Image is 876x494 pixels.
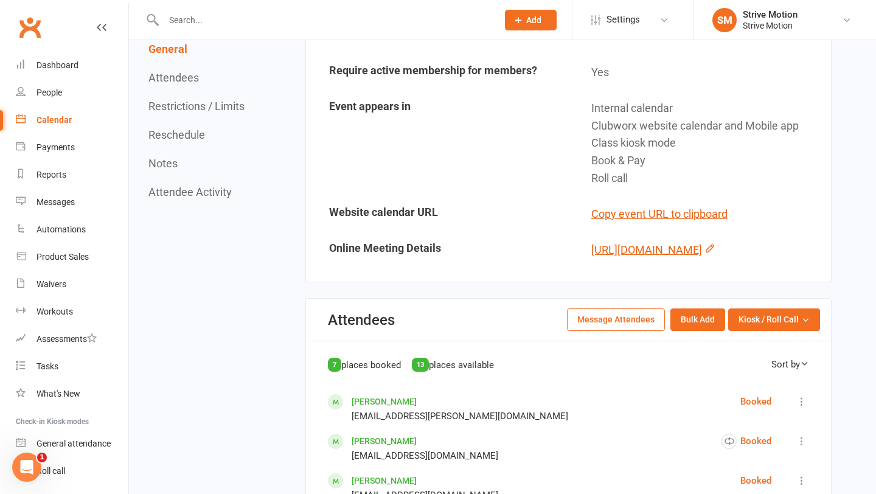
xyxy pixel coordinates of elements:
div: Book & Pay [591,152,822,170]
a: Calendar [16,106,128,134]
span: Add [526,15,541,25]
a: General attendance kiosk mode [16,430,128,457]
td: Website calendar URL [307,197,568,232]
div: Tasks [36,361,58,371]
div: Waivers [36,279,66,289]
a: Tasks [16,353,128,380]
div: Booked [721,434,771,449]
div: 7 [328,358,341,372]
div: Strive Motion [743,9,798,20]
button: Attendees [148,71,199,84]
a: [PERSON_NAME] [352,436,417,446]
span: places available [429,360,494,370]
div: Booked [740,394,771,409]
div: Product Sales [36,252,89,262]
td: Yes [569,55,830,90]
div: What's New [36,389,80,398]
div: Calendar [36,115,72,125]
button: Copy event URL to clipboard [591,206,728,223]
a: Automations [16,216,128,243]
a: [URL][DOMAIN_NAME] [591,243,702,256]
button: Restrictions / Limits [148,100,245,113]
div: General attendance [36,439,111,448]
button: Message Attendees [567,308,665,330]
span: Settings [607,6,640,33]
a: Roll call [16,457,128,485]
div: Sort by [771,357,809,372]
button: Attendee Activity [148,186,232,198]
a: Payments [16,134,128,161]
a: Assessments [16,325,128,353]
a: [PERSON_NAME] [352,476,417,485]
div: Messages [36,197,75,207]
button: Add [505,10,557,30]
a: What's New [16,380,128,408]
div: Assessments [36,334,97,344]
a: Dashboard [16,52,128,79]
div: [EMAIL_ADDRESS][PERSON_NAME][DOMAIN_NAME] [352,409,568,423]
button: Reschedule [148,128,205,141]
a: Product Sales [16,243,128,271]
div: Strive Motion [743,20,798,31]
div: Workouts [36,307,73,316]
div: Internal calendar [591,100,822,117]
div: Roll call [36,466,65,476]
a: Waivers [16,271,128,298]
div: Booked [740,473,771,488]
button: Notes [148,157,178,170]
a: People [16,79,128,106]
div: Automations [36,224,86,234]
span: Kiosk / Roll Call [739,313,799,326]
a: Reports [16,161,128,189]
div: [EMAIL_ADDRESS][DOMAIN_NAME] [352,448,498,463]
div: People [36,88,62,97]
div: Clubworx website calendar and Mobile app [591,117,822,135]
a: [PERSON_NAME] [352,397,417,406]
td: Require active membership for members? [307,55,568,90]
a: Workouts [16,298,128,325]
input: Search... [160,12,489,29]
iframe: Intercom live chat [12,453,41,482]
span: 1 [37,453,47,462]
div: Class kiosk mode [591,134,822,152]
span: places booked [341,360,401,370]
div: Reports [36,170,66,179]
div: Attendees [328,311,395,329]
a: Messages [16,189,128,216]
button: Bulk Add [670,308,725,330]
div: Roll call [591,170,822,187]
div: Payments [36,142,75,152]
div: SM [712,8,737,32]
td: Event appears in [307,91,568,196]
a: Clubworx [15,12,45,43]
button: Kiosk / Roll Call [728,308,820,330]
button: General [148,43,187,55]
td: Online Meeting Details [307,233,568,268]
div: Dashboard [36,60,78,70]
div: 13 [412,358,429,372]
